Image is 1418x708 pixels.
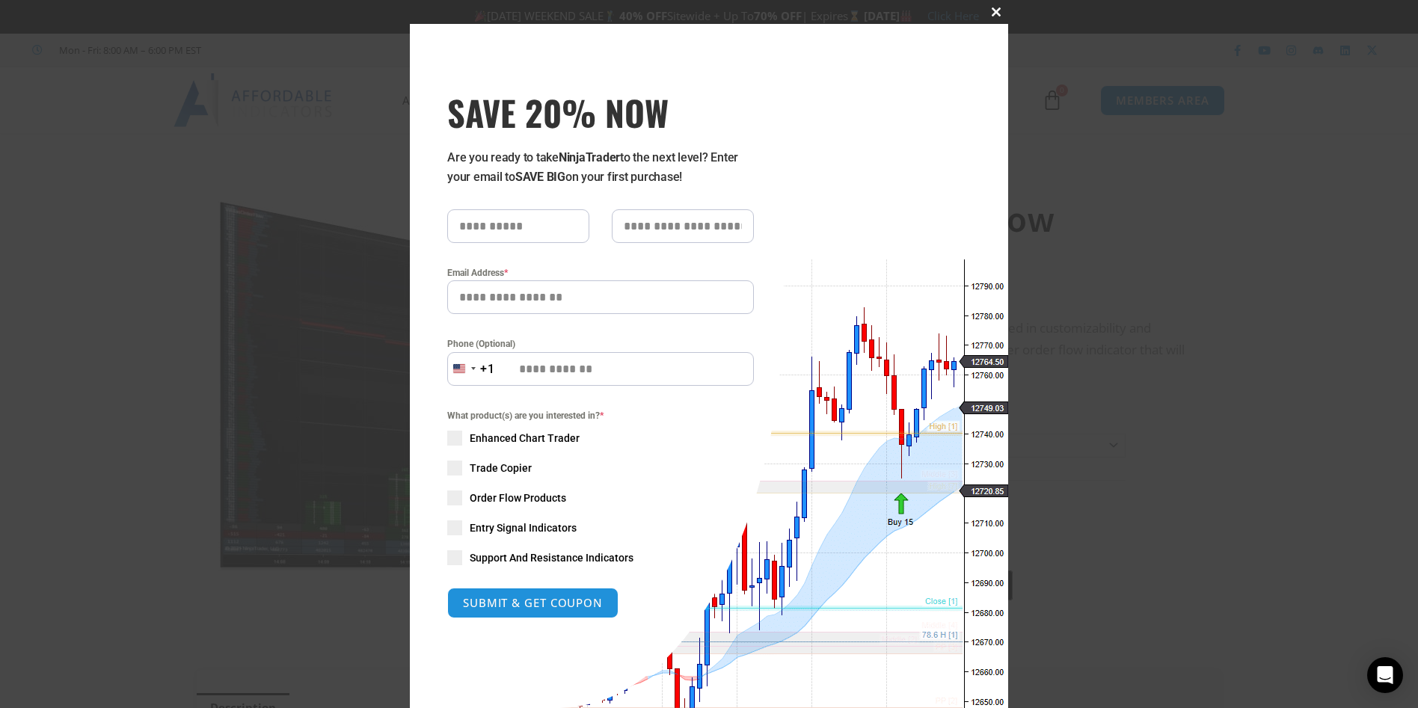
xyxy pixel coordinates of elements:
strong: SAVE BIG [515,170,565,184]
span: Enhanced Chart Trader [470,431,580,446]
span: Entry Signal Indicators [470,520,577,535]
label: Email Address [447,265,754,280]
label: Entry Signal Indicators [447,520,754,535]
span: SAVE 20% NOW [447,91,754,133]
div: +1 [480,360,495,379]
button: SUBMIT & GET COUPON [447,588,619,618]
label: Enhanced Chart Trader [447,431,754,446]
span: What product(s) are you interested in? [447,408,754,423]
p: Are you ready to take to the next level? Enter your email to on your first purchase! [447,148,754,187]
label: Support And Resistance Indicators [447,550,754,565]
span: Order Flow Products [470,490,566,505]
label: Trade Copier [447,461,754,475]
button: Selected country [447,352,495,386]
span: Trade Copier [470,461,532,475]
label: Phone (Optional) [447,336,754,351]
div: Open Intercom Messenger [1367,657,1403,693]
label: Order Flow Products [447,490,754,505]
span: Support And Resistance Indicators [470,550,633,565]
strong: NinjaTrader [559,150,620,164]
